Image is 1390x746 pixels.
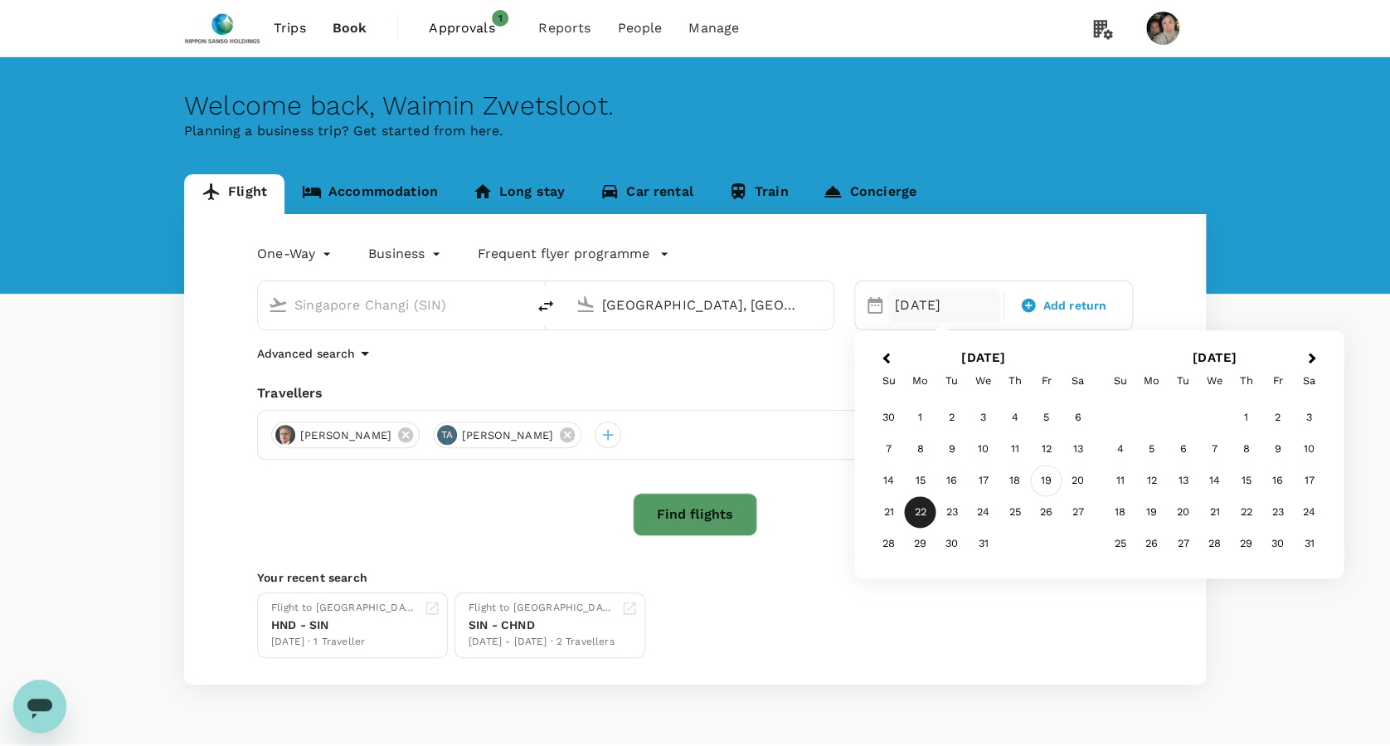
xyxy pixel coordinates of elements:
[257,344,375,363] button: Advanced search
[936,466,968,497] div: Choose Tuesday, December 16th, 2025
[469,600,615,617] div: Flight to [GEOGRAPHIC_DATA]
[1031,497,1062,529] div: Choose Friday, December 26th, 2025
[271,422,420,448] div: [PERSON_NAME]
[688,18,739,38] span: Manage
[1031,402,1062,434] div: Choose Friday, December 5th, 2025
[492,10,508,27] span: 1
[1230,529,1261,560] div: Choose Thursday, January 29th, 2026
[1261,497,1293,529] div: Choose Friday, January 23rd, 2026
[1293,402,1324,434] div: Choose Saturday, January 3rd, 2026
[999,402,1031,434] div: Choose Thursday, December 4th, 2025
[1062,497,1094,529] div: Choose Saturday, December 27th, 2025
[1135,466,1167,497] div: Choose Monday, January 12th, 2026
[333,18,367,38] span: Book
[1146,12,1179,45] img: Waimin Zwetsloot Tin
[711,174,806,214] a: Train
[1230,365,1261,397] div: Thursday
[271,600,417,617] div: Flight to [GEOGRAPHIC_DATA]
[429,18,512,38] span: Approvals
[1167,434,1198,466] div: Choose Tuesday, January 6th, 2026
[538,18,591,38] span: Reports
[968,466,999,497] div: Choose Wednesday, December 17th, 2025
[1104,497,1135,529] div: Choose Sunday, January 18th, 2026
[1104,434,1135,466] div: Choose Sunday, January 4th, 2026
[1167,466,1198,497] div: Choose Tuesday, January 13th, 2026
[13,680,66,733] iframe: Button to launch messaging window
[1261,434,1293,466] div: Choose Friday, January 9th, 2026
[1198,529,1230,560] div: Choose Wednesday, January 28th, 2026
[999,466,1031,497] div: Choose Thursday, December 18th, 2025
[602,292,799,318] input: Going to
[617,18,662,38] span: People
[294,292,491,318] input: Depart from
[284,174,455,214] a: Accommodation
[1043,297,1107,314] span: Add return
[905,402,936,434] div: Choose Monday, December 1st, 2025
[1293,365,1324,397] div: Saturday
[257,241,335,267] div: One-Way
[1062,402,1094,434] div: Choose Saturday, December 6th, 2025
[1104,529,1135,560] div: Choose Sunday, January 25th, 2026
[905,434,936,466] div: Choose Monday, December 8th, 2025
[275,425,295,445] img: avatar-67845fc166983.png
[184,121,1206,141] p: Planning a business trip? Get started from here.
[184,10,260,46] img: Nippon Sanso Holdings Singapore Pte Ltd
[1135,434,1167,466] div: Choose Monday, January 5th, 2026
[452,427,563,444] span: [PERSON_NAME]
[871,346,897,373] button: Previous Month
[873,402,1094,560] div: Month December, 2025
[1167,497,1198,529] div: Choose Tuesday, January 20th, 2026
[1167,529,1198,560] div: Choose Tuesday, January 27th, 2026
[905,497,936,529] div: Choose Monday, December 22nd, 2025
[1062,365,1094,397] div: Saturday
[257,345,355,362] p: Advanced search
[999,365,1031,397] div: Thursday
[968,434,999,466] div: Choose Wednesday, December 10th, 2025
[1031,365,1062,397] div: Friday
[478,244,649,264] p: Frequent flyer programme
[455,174,582,214] a: Long stay
[999,497,1031,529] div: Choose Thursday, December 25th, 2025
[1198,434,1230,466] div: Choose Wednesday, January 7th, 2026
[1135,497,1167,529] div: Choose Monday, January 19th, 2026
[1135,365,1167,397] div: Monday
[1261,365,1293,397] div: Friday
[805,174,933,214] a: Concierge
[469,617,615,634] div: SIN - CHND
[271,617,417,634] div: HND - SIN
[1293,434,1324,466] div: Choose Saturday, January 10th, 2026
[1261,466,1293,497] div: Choose Friday, January 16th, 2026
[1293,466,1324,497] div: Choose Saturday, January 17th, 2026
[936,365,968,397] div: Tuesday
[888,289,1000,322] div: [DATE]
[257,569,1133,586] p: Your recent search
[1293,529,1324,560] div: Choose Saturday, January 31st, 2026
[1261,529,1293,560] div: Choose Friday, January 30th, 2026
[1104,466,1135,497] div: Choose Sunday, January 11th, 2026
[873,529,905,560] div: Choose Sunday, December 28th, 2025
[1293,497,1324,529] div: Choose Saturday, January 24th, 2026
[433,422,581,448] div: TA[PERSON_NAME]
[526,286,566,326] button: delete
[437,425,457,445] div: TA
[936,529,968,560] div: Choose Tuesday, December 30th, 2025
[184,174,284,214] a: Flight
[968,529,999,560] div: Choose Wednesday, December 31st, 2025
[905,466,936,497] div: Choose Monday, December 15th, 2025
[469,634,615,651] div: [DATE] - [DATE] · 2 Travellers
[936,434,968,466] div: Choose Tuesday, December 9th, 2025
[1198,466,1230,497] div: Choose Wednesday, January 14th, 2026
[1230,497,1261,529] div: Choose Thursday, January 22nd, 2026
[1062,466,1094,497] div: Choose Saturday, December 20th, 2025
[822,303,825,306] button: Open
[968,497,999,529] div: Choose Wednesday, December 24th, 2025
[1198,365,1230,397] div: Wednesday
[936,402,968,434] div: Choose Tuesday, December 2nd, 2025
[1230,434,1261,466] div: Choose Thursday, January 8th, 2026
[868,350,1099,365] h2: [DATE]
[478,244,669,264] button: Frequent flyer programme
[368,241,445,267] div: Business
[1300,346,1327,373] button: Next Month
[1230,466,1261,497] div: Choose Thursday, January 15th, 2026
[968,365,999,397] div: Wednesday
